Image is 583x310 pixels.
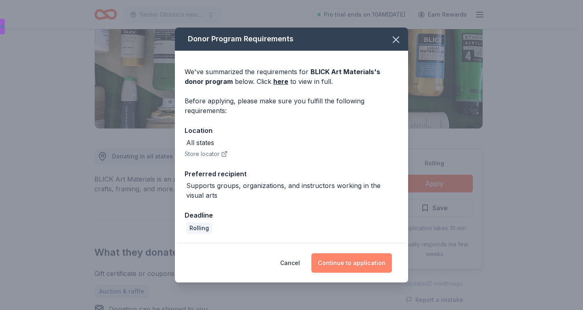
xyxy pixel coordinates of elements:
a: here [273,77,288,86]
div: Location [185,125,398,136]
button: Continue to application [311,253,392,273]
div: All states [186,138,214,148]
div: Deadline [185,210,398,220]
div: Supports groups, organizations, and instructors working in the visual arts [186,181,398,200]
div: Preferred recipient [185,169,398,179]
button: Cancel [280,253,300,273]
div: Before applying, please make sure you fulfill the following requirements: [185,96,398,115]
div: Donor Program Requirements [175,28,408,51]
div: Rolling [186,222,212,234]
button: Store locator [185,149,228,159]
div: We've summarized the requirements for below. Click to view in full. [185,67,398,86]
